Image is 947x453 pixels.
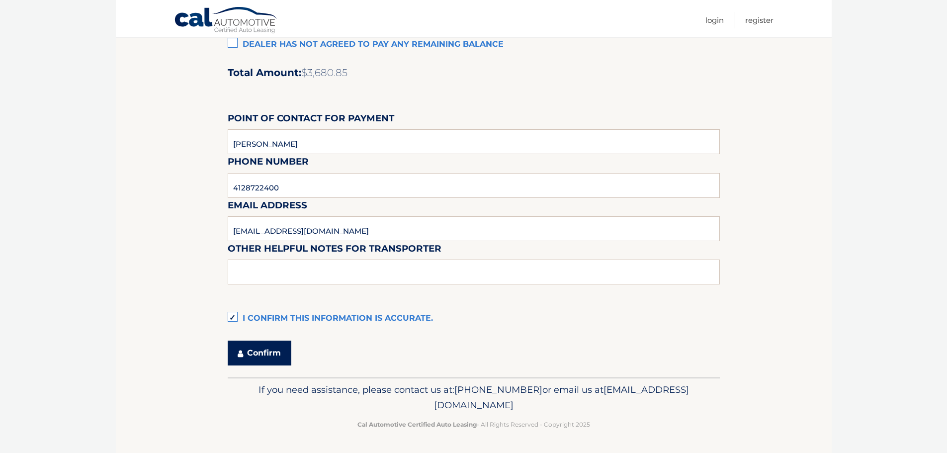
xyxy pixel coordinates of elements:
button: Confirm [228,341,291,365]
a: Cal Automotive [174,6,278,35]
a: Register [745,12,774,28]
label: I confirm this information is accurate. [228,309,720,329]
h2: Total Amount: [228,67,720,79]
strong: Cal Automotive Certified Auto Leasing [357,421,477,428]
span: $3,680.85 [301,67,347,79]
label: Dealer has not agreed to pay any remaining balance [228,35,720,55]
a: Login [705,12,724,28]
label: Email Address [228,198,307,216]
p: If you need assistance, please contact us at: or email us at [234,382,713,414]
label: Other helpful notes for transporter [228,241,441,260]
span: [PHONE_NUMBER] [454,384,542,395]
label: Point of Contact for Payment [228,111,394,129]
p: - All Rights Reserved - Copyright 2025 [234,419,713,430]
